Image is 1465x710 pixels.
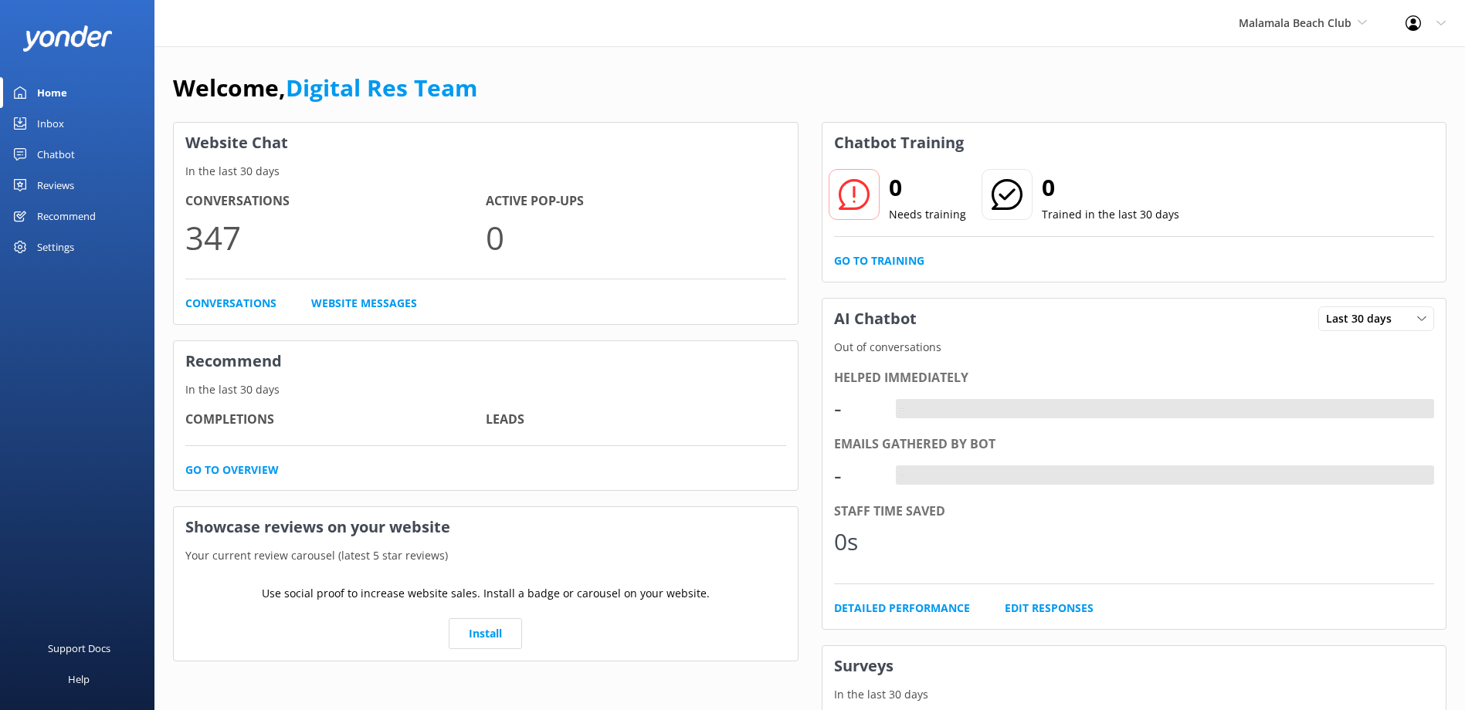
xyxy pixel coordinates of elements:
h4: Conversations [185,191,486,211]
h3: AI Chatbot [822,299,928,339]
p: Trained in the last 30 days [1042,206,1179,223]
h3: Website Chat [174,123,798,163]
div: - [896,465,907,485]
p: In the last 30 days [174,163,798,180]
div: 0s [834,523,880,560]
div: - [834,457,880,494]
h4: Completions [185,410,486,430]
span: Malamala Beach Club [1239,15,1351,30]
span: Last 30 days [1326,310,1401,327]
h2: 0 [1042,169,1179,206]
p: Needs training [889,206,966,223]
a: Conversations [185,295,276,312]
h3: Recommend [174,341,798,381]
p: Out of conversations [822,339,1446,356]
h4: Leads [486,410,786,430]
h2: 0 [889,169,966,206]
div: Emails gathered by bot [834,434,1435,455]
div: Inbox [37,108,64,139]
p: Use social proof to increase website sales. Install a badge or carousel on your website. [262,585,710,602]
a: Edit Responses [1005,600,1094,617]
a: Detailed Performance [834,600,970,617]
div: Settings [37,232,74,262]
p: 347 [185,211,486,263]
a: Install [449,618,522,649]
a: Go to Training [834,252,924,269]
a: Website Messages [311,295,417,312]
div: Help [68,664,90,695]
div: Support Docs [48,633,110,664]
h3: Showcase reviews on your website [174,507,798,547]
div: Recommend [37,201,96,232]
h4: Active Pop-ups [486,191,786,211]
img: yonder-white-logo.png [23,25,112,51]
div: Home [37,77,67,108]
a: Go to overview [185,461,279,478]
div: - [896,399,907,419]
div: Reviews [37,170,74,201]
div: Chatbot [37,139,75,170]
div: - [834,390,880,427]
h3: Surveys [822,646,1446,686]
h1: Welcome, [173,69,477,106]
div: Staff time saved [834,502,1435,522]
h3: Chatbot Training [822,123,975,163]
p: Your current review carousel (latest 5 star reviews) [174,547,798,564]
div: Helped immediately [834,368,1435,388]
a: Digital Res Team [286,72,477,103]
p: 0 [486,211,786,263]
p: In the last 30 days [822,686,1446,703]
p: In the last 30 days [174,381,798,398]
